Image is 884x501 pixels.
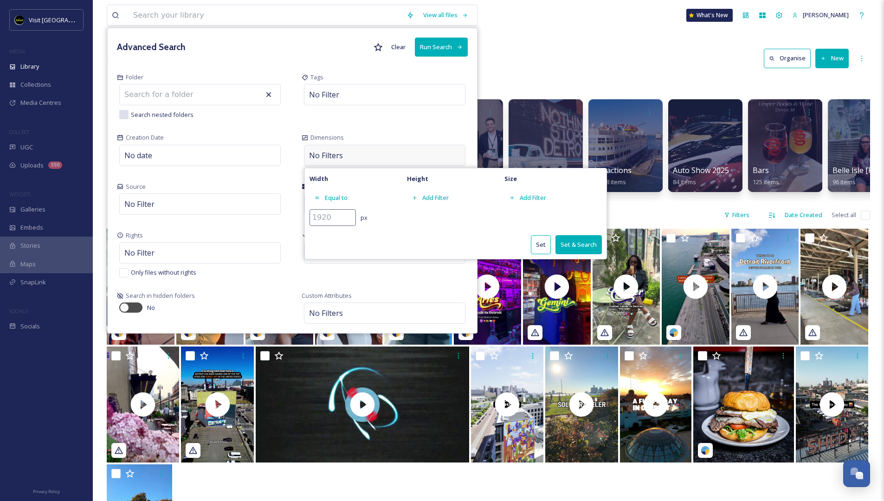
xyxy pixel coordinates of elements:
[693,347,794,462] img: puma_detroit-18265781977248104.jpeg
[504,189,551,207] div: Add Filter
[419,6,473,24] a: View all files
[309,89,339,100] span: No Filter
[803,11,849,19] span: [PERSON_NAME]
[15,15,24,25] img: VISIT%20DETROIT%20LOGO%20-%20BLACK%20BACKGROUND.png
[407,174,428,183] strong: Height
[124,247,155,258] span: No Filter
[181,347,253,462] img: thumbnail
[662,229,729,345] img: thumbnail
[9,128,29,135] span: COLLECT
[33,485,60,496] a: Privacy Policy
[832,178,856,186] span: 96 items
[310,174,328,183] strong: Width
[126,291,195,300] span: Search in hidden folders
[513,165,524,175] span: Art
[33,488,60,495] span: Privacy Policy
[593,166,632,186] a: Attractions12738 items
[593,178,626,186] span: 12738 items
[107,211,125,219] span: 71 file s
[48,161,62,169] div: 350
[117,40,185,54] h3: Advanced Search
[796,347,868,462] img: thumbnail
[20,98,61,107] span: Media Centres
[9,191,31,198] span: WIDGETS
[120,84,222,105] input: Search for a folder
[545,347,618,462] img: thumbnail
[787,6,853,24] a: [PERSON_NAME]
[764,49,811,68] button: Organise
[310,209,356,226] input: 1920
[20,322,40,331] span: Socials
[753,165,769,175] span: Bars
[302,291,352,300] span: Custom Attributes
[124,150,152,161] span: No date
[126,133,164,142] span: Creation Date
[20,278,46,287] span: SnapLink
[309,308,343,319] span: No Filters
[131,110,194,119] span: Search nested folders
[147,303,155,312] span: No
[20,223,43,232] span: Embeds
[780,206,827,224] div: Date Created
[29,15,101,24] span: Visit [GEOGRAPHIC_DATA]
[673,165,729,175] span: Auto Show 2025
[471,347,543,462] img: thumbnail
[126,231,143,240] span: Rights
[124,199,155,210] span: No Filter
[126,73,143,82] span: Folder
[620,347,692,462] img: thumbnail
[673,166,729,186] a: Auto Show 202584 items
[310,133,344,142] span: Dimensions
[764,49,815,68] a: Organise
[504,174,517,183] strong: Size
[256,347,469,462] img: thumbnail
[20,62,39,71] span: Library
[361,213,368,222] span: px
[107,229,174,345] img: thumbnail
[131,268,196,277] span: Only files without rights
[669,328,678,337] img: snapsea-logo.png
[107,347,179,462] img: thumbnail
[20,260,36,269] span: Maps
[719,206,754,224] div: Filters
[673,178,696,186] span: 84 items
[701,446,710,455] img: snapsea-logo.png
[593,165,632,175] span: Attractions
[20,143,33,152] span: UGC
[20,241,40,250] span: Stories
[20,80,51,89] span: Collections
[126,182,146,191] span: Source
[387,38,410,56] button: Clear
[593,229,660,345] img: thumbnail
[20,161,44,170] span: Uploads
[686,9,733,22] a: What's New
[731,229,799,345] img: thumbnail
[310,73,323,82] span: Tags
[523,229,591,345] img: thumbnail
[513,166,536,186] a: Art31 items
[9,308,28,315] span: SOCIALS
[407,189,453,207] div: Add Filter
[129,5,402,26] input: Search your library
[310,189,352,207] div: Equal to
[815,49,849,68] button: New
[753,178,779,186] span: 125 items
[753,166,779,186] a: Bars125 items
[800,229,868,345] img: thumbnail
[843,460,870,487] button: Open Chat
[309,150,343,161] span: No Filters
[415,38,468,57] button: Run Search
[555,235,602,254] button: Set & Search
[531,235,551,254] button: Set
[832,211,856,219] span: Select all
[20,205,45,214] span: Galleries
[9,48,26,55] span: MEDIA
